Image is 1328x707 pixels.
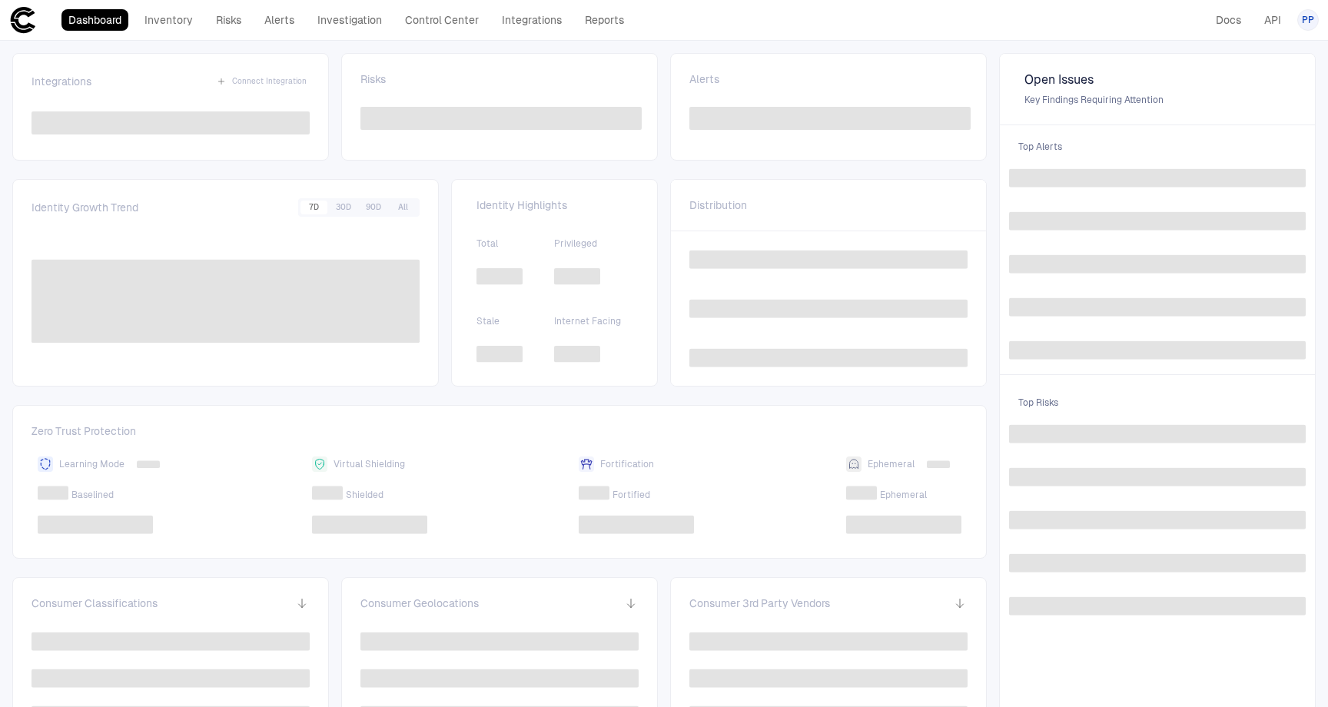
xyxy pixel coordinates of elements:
button: 7D [300,201,327,214]
span: Connect Integration [232,76,307,87]
a: Dashboard [61,9,128,31]
a: Control Center [398,9,486,31]
a: Risks [209,9,248,31]
a: Docs [1209,9,1248,31]
span: Privileged [554,237,632,250]
span: Distribution [689,198,747,212]
span: Consumer Classifications [32,596,158,610]
span: Open Issues [1024,72,1290,88]
span: Identity Highlights [476,198,632,212]
a: Integrations [495,9,569,31]
a: Alerts [257,9,301,31]
span: Internet Facing [554,315,632,327]
span: Baselined [71,489,114,501]
a: Investigation [310,9,389,31]
button: Connect Integration [214,72,310,91]
a: Inventory [138,9,200,31]
a: API [1257,9,1288,31]
button: All [390,201,417,214]
span: Identity Growth Trend [32,201,138,214]
span: Top Risks [1009,387,1306,418]
span: Key Findings Requiring Attention [1024,94,1290,106]
span: Fortification [600,458,654,470]
span: Shielded [346,489,383,501]
span: Virtual Shielding [334,458,405,470]
button: 30D [330,201,357,214]
span: Ephemeral [868,458,915,470]
span: Stale [476,315,555,327]
span: Consumer 3rd Party Vendors [689,596,830,610]
span: Alerts [689,72,719,86]
span: Total [476,237,555,250]
span: Consumer Geolocations [360,596,479,610]
span: Ephemeral [880,489,927,501]
span: PP [1302,14,1314,26]
span: Learning Mode [59,458,124,470]
span: Top Alerts [1009,131,1306,162]
span: Fortified [613,489,650,501]
button: 90D [360,201,387,214]
button: PP [1297,9,1319,31]
span: Integrations [32,75,91,88]
a: Reports [578,9,631,31]
span: Risks [360,72,386,86]
span: Zero Trust Protection [32,424,968,444]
